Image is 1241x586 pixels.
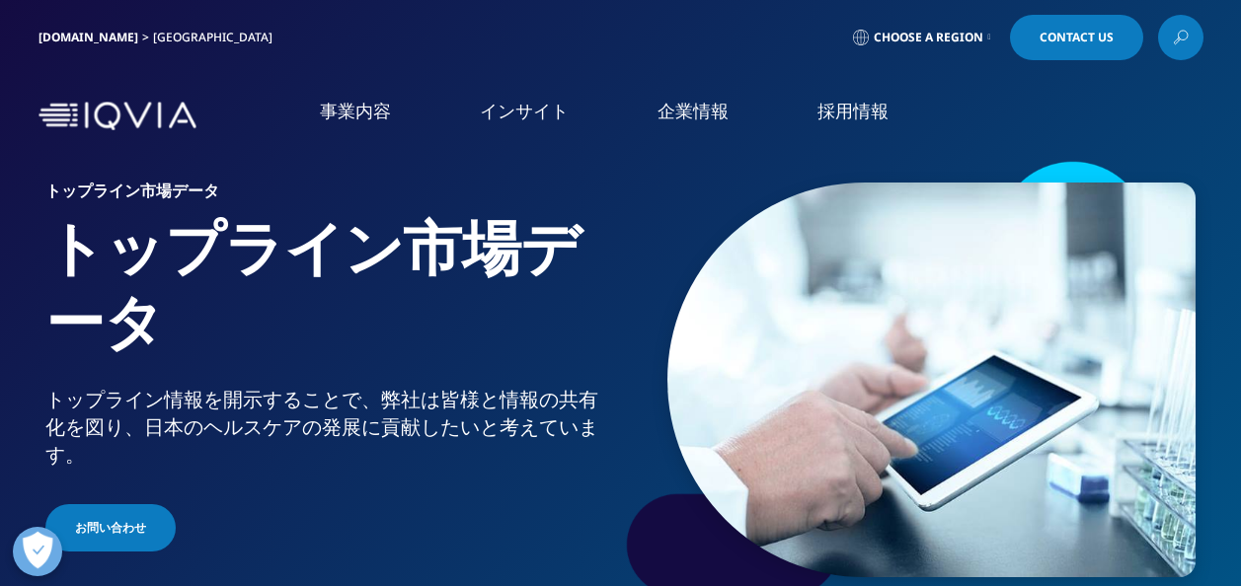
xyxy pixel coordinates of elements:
a: 事業内容 [320,99,391,123]
div: トップライン情報を開示することで、弊社は皆様と情報の共有化を図り、日本のヘルスケアの発展に貢献したいと考えています。 [45,386,613,469]
a: Contact Us [1010,15,1143,60]
a: 企業情報 [658,99,729,123]
img: 299_analyze-an-experiment-by-tablet.jpg [667,183,1196,577]
span: Choose a Region [874,30,983,45]
a: インサイト [480,99,569,123]
span: お問い合わせ [75,519,146,537]
button: 優先設定センターを開く [13,527,62,576]
a: [DOMAIN_NAME] [39,29,138,45]
span: Contact Us [1040,32,1114,43]
h6: トップライン市場データ [45,183,613,210]
a: お問い合わせ [45,504,176,551]
h1: トップライン市場データ [45,210,613,386]
a: 採用情報 [817,99,889,123]
nav: Primary [204,69,1203,163]
div: [GEOGRAPHIC_DATA] [153,30,280,45]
